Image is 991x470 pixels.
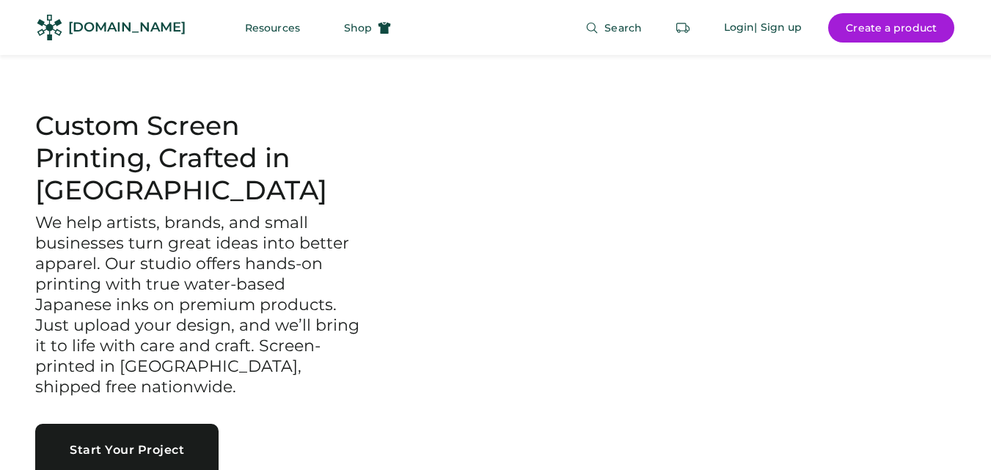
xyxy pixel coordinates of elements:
button: Resources [227,13,318,43]
h3: We help artists, brands, and small businesses turn great ideas into better apparel. Our studio of... [35,213,361,397]
button: Shop [326,13,409,43]
div: Login [724,21,755,35]
button: Retrieve an order [668,13,698,43]
button: Search [568,13,659,43]
div: | Sign up [754,21,802,35]
span: Search [604,23,642,33]
button: Create a product [828,13,954,43]
span: Shop [344,23,372,33]
img: Rendered Logo - Screens [37,15,62,40]
div: [DOMAIN_NAME] [68,18,186,37]
h1: Custom Screen Printing, Crafted in [GEOGRAPHIC_DATA] [35,110,361,207]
